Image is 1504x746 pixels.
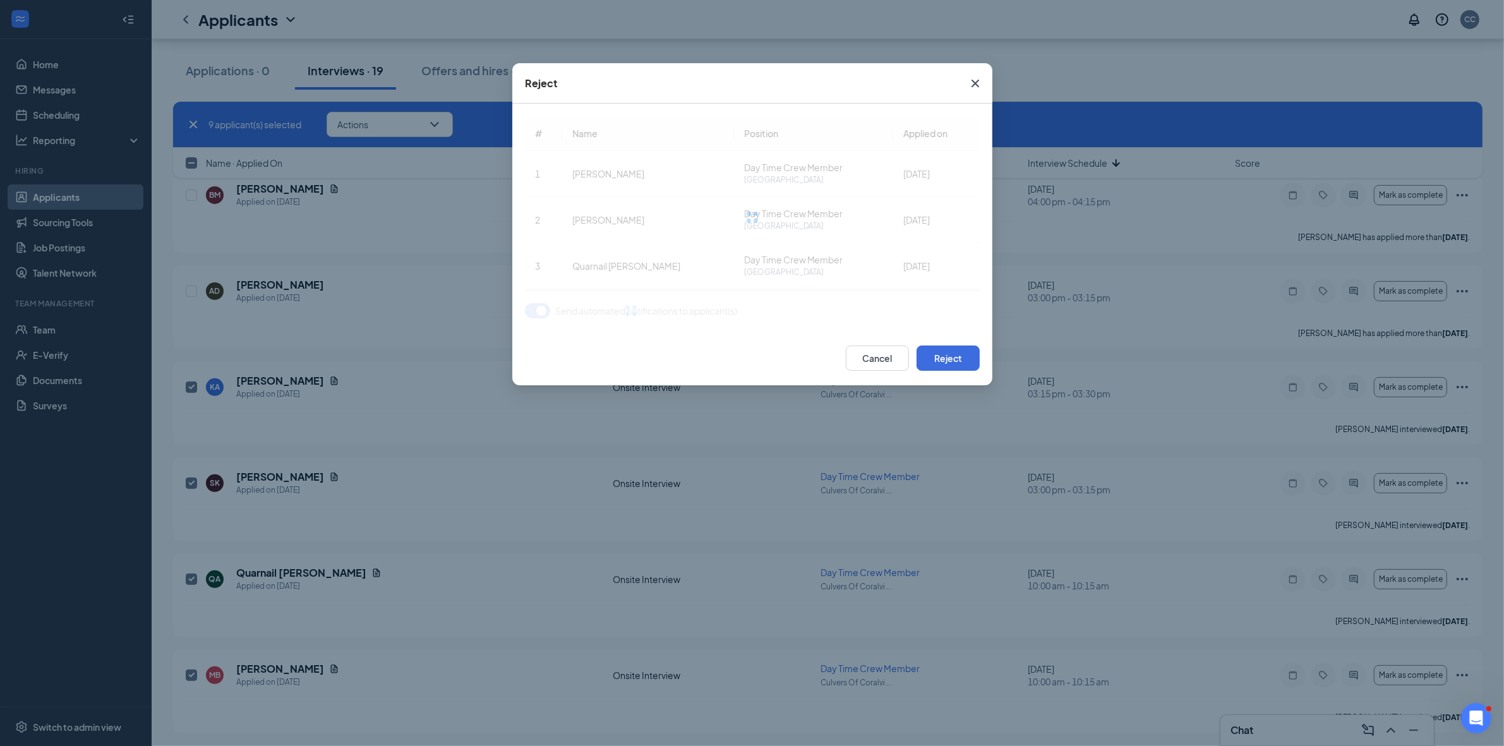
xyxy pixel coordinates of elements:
iframe: Intercom live chat [1461,703,1491,733]
button: Cancel [846,346,909,371]
button: Reject [917,346,980,371]
svg: Cross [968,76,983,91]
div: Reject [525,76,558,90]
button: Close [958,63,992,104]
